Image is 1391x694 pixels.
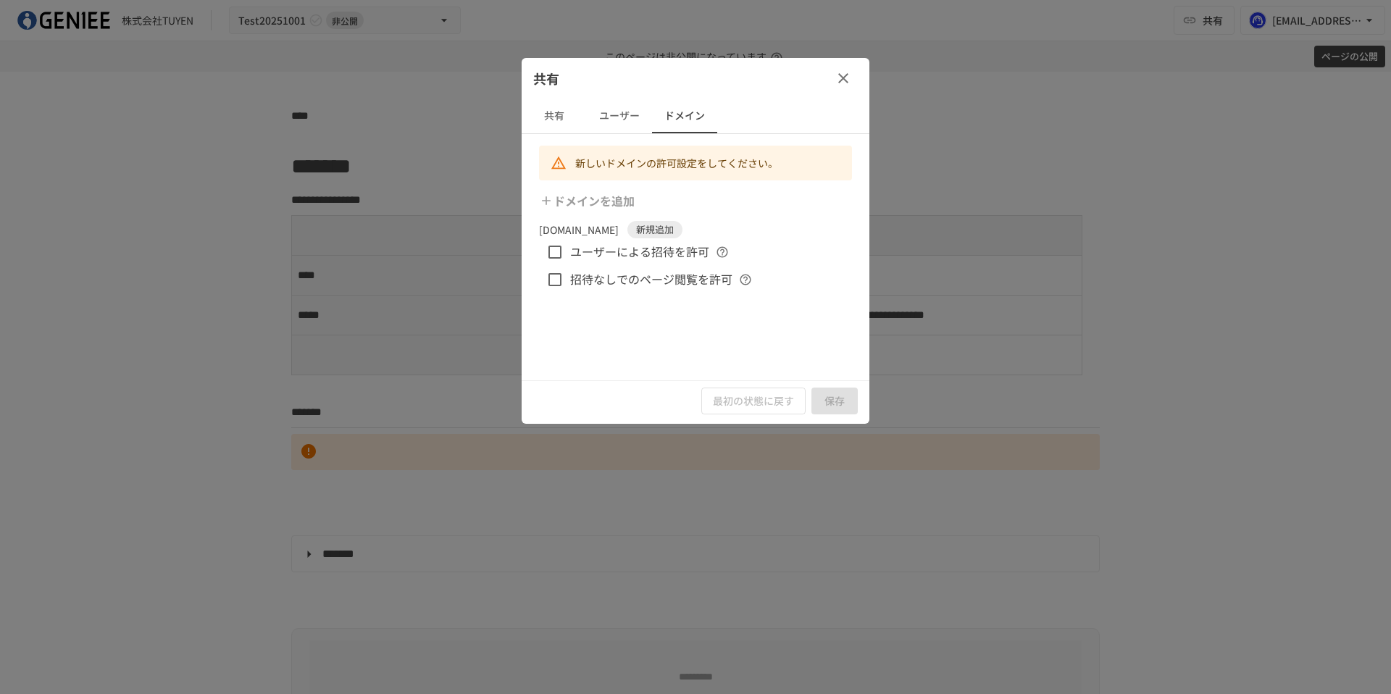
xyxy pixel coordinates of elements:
[570,270,732,289] span: 招待なしでのページ閲覧を許可
[522,99,587,133] button: 共有
[652,99,717,133] button: ドメイン
[536,186,640,215] button: ドメインを追加
[587,99,652,133] button: ユーザー
[627,222,682,237] span: 新規追加
[570,243,709,262] span: ユーザーによる招待を許可
[539,222,619,238] p: [DOMAIN_NAME]
[522,58,869,99] div: 共有
[575,150,778,176] div: 新しいドメインの許可設定をしてください。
